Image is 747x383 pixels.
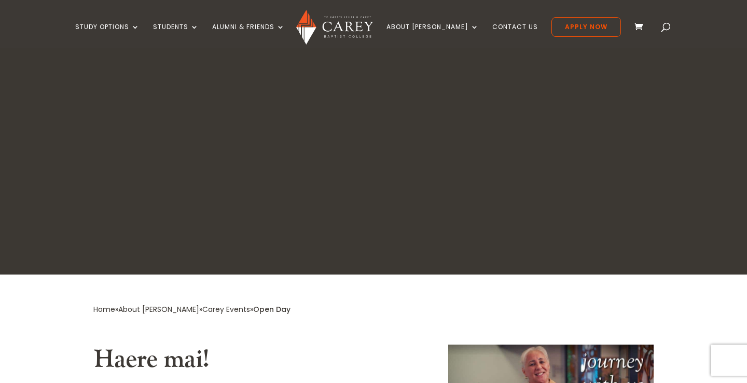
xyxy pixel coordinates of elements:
a: Home [93,304,115,314]
a: Carey Events [202,304,250,314]
a: Apply Now [551,17,621,37]
img: Carey Baptist College [296,10,372,45]
a: About [PERSON_NAME] [118,304,199,314]
span: » » » [93,304,290,314]
a: Contact Us [492,23,538,48]
a: Study Options [75,23,140,48]
h2: Haere mai! [93,345,417,380]
span: Open Day [253,304,290,314]
a: Alumni & Friends [212,23,285,48]
a: About [PERSON_NAME] [386,23,479,48]
a: Students [153,23,199,48]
